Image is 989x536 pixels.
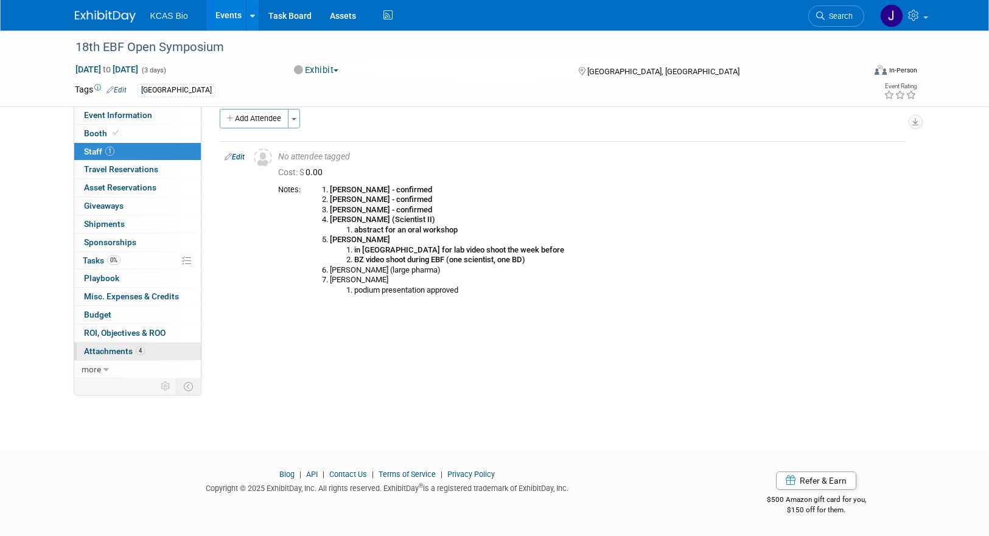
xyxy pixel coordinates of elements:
span: 0.00 [278,167,327,177]
a: API [306,470,318,479]
span: Sponsorships [84,237,136,247]
span: to [101,64,113,74]
img: Format-Inperson.png [875,65,887,75]
span: Asset Reservations [84,183,156,192]
a: Budget [74,306,201,324]
span: Tasks [83,256,121,265]
a: Travel Reservations [74,161,201,178]
a: Refer & Earn [776,472,856,490]
a: Attachments4 [74,343,201,360]
a: more [74,361,201,378]
span: Misc. Expenses & Credits [84,291,179,301]
div: [GEOGRAPHIC_DATA] [138,84,215,97]
img: ExhibitDay [75,10,136,23]
td: Personalize Event Tab Strip [155,378,176,394]
b: [PERSON_NAME] - confirmed [330,195,432,204]
button: Add Attendee [220,109,288,128]
span: Attachments [84,346,145,356]
span: | [320,470,327,479]
b: [PERSON_NAME] [330,235,390,244]
a: Playbook [74,270,201,287]
div: Notes: [278,185,301,195]
li: [PERSON_NAME] [330,275,901,295]
span: 4 [136,346,145,355]
img: Unassigned-User-Icon.png [254,148,272,167]
a: Asset Reservations [74,179,201,197]
span: Playbook [84,273,119,283]
b: BZ video shoot during EBF (one scientist, one BD) [354,255,525,264]
b: [PERSON_NAME] - confirmed [330,185,432,194]
span: more [82,364,101,374]
sup: ® [419,482,423,489]
div: $500 Amazon gift card for you, [718,487,915,515]
span: (3 days) [141,66,166,74]
span: Event Information [84,110,152,120]
div: In-Person [889,66,917,75]
b: in [GEOGRAPHIC_DATA] for lab video shoot the week before [354,245,564,254]
a: Shipments [74,215,201,233]
span: ROI, Objectives & ROO [84,328,166,338]
b: abstract for an oral workshop [354,225,458,234]
span: 1 [105,147,114,156]
b: [PERSON_NAME] - confirmed [330,205,432,214]
td: Toggle Event Tabs [176,378,201,394]
a: Privacy Policy [447,470,495,479]
a: Terms of Service [379,470,436,479]
span: Shipments [84,219,125,229]
span: | [296,470,304,479]
a: Edit [225,153,245,161]
a: Booth [74,125,201,142]
span: Staff [84,147,114,156]
i: Booth reservation complete [113,130,119,136]
a: Event Information [74,106,201,124]
a: Tasks0% [74,252,201,270]
span: 0% [107,256,121,265]
a: Search [808,5,864,27]
span: [GEOGRAPHIC_DATA], [GEOGRAPHIC_DATA] [587,67,739,76]
button: Exhibit [290,64,343,77]
span: [DATE] [DATE] [75,64,139,75]
div: Event Rating [884,83,917,89]
a: Sponsorships [74,234,201,251]
span: Giveaways [84,201,124,211]
a: Misc. Expenses & Credits [74,288,201,305]
div: $150 off for them. [718,505,915,515]
a: Giveaways [74,197,201,215]
span: Travel Reservations [84,164,158,174]
span: Search [825,12,853,21]
span: | [438,470,446,479]
a: Contact Us [329,470,367,479]
span: Cost: $ [278,167,306,177]
a: ROI, Objectives & ROO [74,324,201,342]
span: | [369,470,377,479]
div: No attendee tagged [278,151,901,162]
a: Staff1 [74,143,201,161]
span: Booth [84,128,121,138]
a: Blog [279,470,295,479]
td: Tags [75,83,127,97]
span: Budget [84,310,111,319]
span: KCAS Bio [150,11,188,21]
b: [PERSON_NAME] (Scientist II) [330,215,435,224]
li: [PERSON_NAME] (large pharma) [330,265,901,276]
img: Jason Hannah [880,4,903,27]
div: Copyright © 2025 ExhibitDay, Inc. All rights reserved. ExhibitDay is a registered trademark of Ex... [75,480,701,494]
a: Edit [107,86,127,94]
div: 18th EBF Open Symposium [71,37,846,58]
div: Event Format [792,63,918,82]
li: podium presentation approved [354,285,901,296]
